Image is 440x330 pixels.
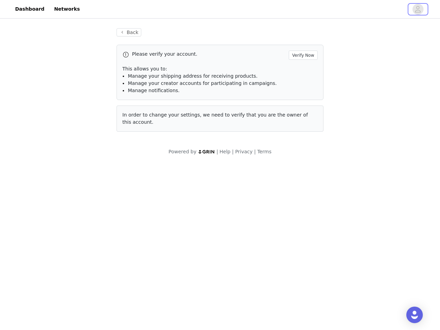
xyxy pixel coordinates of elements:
[257,149,271,154] a: Terms
[128,80,277,86] span: Manage your creator accounts for participating in campaigns.
[128,73,257,79] span: Manage your shipping address for receiving products.
[128,88,180,93] span: Manage notifications.
[11,1,48,17] a: Dashboard
[289,51,318,60] button: Verify Now
[415,4,421,15] div: avatar
[50,1,84,17] a: Networks
[220,149,231,154] a: Help
[117,28,141,36] button: Back
[168,149,196,154] span: Powered by
[406,307,423,323] div: Open Intercom Messenger
[122,112,308,125] span: In order to change your settings, we need to verify that you are the owner of this account.
[254,149,256,154] span: |
[122,65,318,73] p: This allows you to:
[232,149,234,154] span: |
[198,150,215,154] img: logo
[132,51,286,58] p: Please verify your account.
[235,149,253,154] a: Privacy
[217,149,218,154] span: |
